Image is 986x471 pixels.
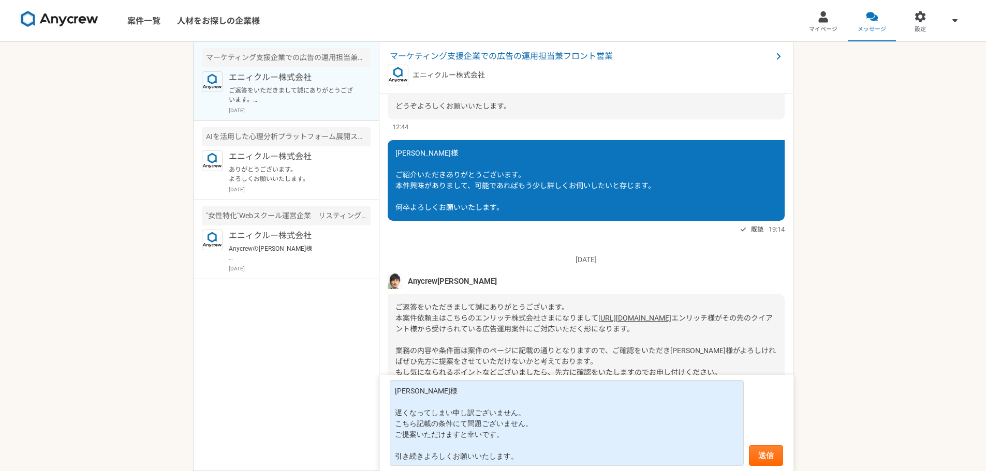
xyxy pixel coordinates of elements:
[809,25,837,34] span: マイページ
[392,122,408,132] span: 12:44
[390,50,772,63] span: マーケティング支援企業での広告の運用担当兼フロント営業
[395,15,772,110] span: Miyataさま はじめまして。エニィクルー株式会社の[PERSON_NAME]と申します。 プロフィールを拝見しましてこちらの案件でご活躍いただけるのではと思いご連絡を差し上げました。 もしご...
[390,380,744,466] textarea: [PERSON_NAME]様 遅くなってしまい申し訳ございません。 こちら記載の条件にて問題ございません。 ご提案いただけますと幸いです。 引き続きよろしくお願いいたします。
[229,71,357,84] p: エニィクルー株式会社
[202,71,223,92] img: logo_text_blue_01.png
[229,150,357,163] p: エニィクルー株式会社
[229,230,357,242] p: エニィクルー株式会社
[202,150,223,171] img: logo_text_blue_01.png
[413,70,485,81] p: エニィクルー株式会社
[229,265,371,272] p: [DATE]
[229,165,357,184] p: ありがとうございます。 よろしくお願いいたします。
[598,314,671,322] a: [URL][DOMAIN_NAME]
[202,206,371,225] div: "女性特化"Webスクール運営企業 リスティング広告運用
[229,244,357,263] p: Anycrewの[PERSON_NAME]様 お世話になっております。 こちらレジュメの送付完了いたしました。 引き続き、何卒よろしくお願いいたします。 [PERSON_NAME]
[915,25,926,34] span: 設定
[858,25,886,34] span: メッセージ
[21,11,98,27] img: 8DqYSo04kwAAAAASUVORK5CYII=
[395,314,776,387] span: エンリッチ様がその先のクイアント様から受けられている広告運用案件にご対応いただく形になります。 業務の内容や条件面は案件のページに記載の通りとなりますので、ご確認をいただき[PERSON_NAM...
[229,107,371,114] p: [DATE]
[229,186,371,193] p: [DATE]
[769,224,785,234] span: 19:14
[395,149,655,211] span: [PERSON_NAME]様 ご紹介いただきありがとうございます。 本件興味がありまして、可能であればもう少し詳しくお伺いしたいと存じます。 何卒よろしくお願いいたします。
[202,48,371,67] div: マーケティング支援企業での広告の運用担当兼フロント営業
[388,65,408,85] img: logo_text_blue_01.png
[202,230,223,250] img: logo_text_blue_01.png
[408,276,497,287] span: Anycrew[PERSON_NAME]
[751,223,763,236] span: 既読
[749,445,783,466] button: 送信
[388,274,403,289] img: naoya%E3%81%AE%E3%82%B3%E3%83%92%E3%82%9A%E3%83%BC.jpeg
[202,127,371,146] div: AIを活用した心理分析プラットフォーム展開スタートアップ マーケティング企画運用
[388,254,785,265] p: [DATE]
[229,86,357,104] p: ご返答をいただきまして誠にありがとうございます。 本案件依頼主はこちらのエンリッチ株式会社さまになりまして [URL][DOMAIN_NAME] エンリッチ様がその先のクイアント様から受けられて...
[395,303,598,322] span: ご返答をいただきまして誠にありがとうございます。 本案件依頼主はこちらのエンリッチ株式会社さまになりまして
